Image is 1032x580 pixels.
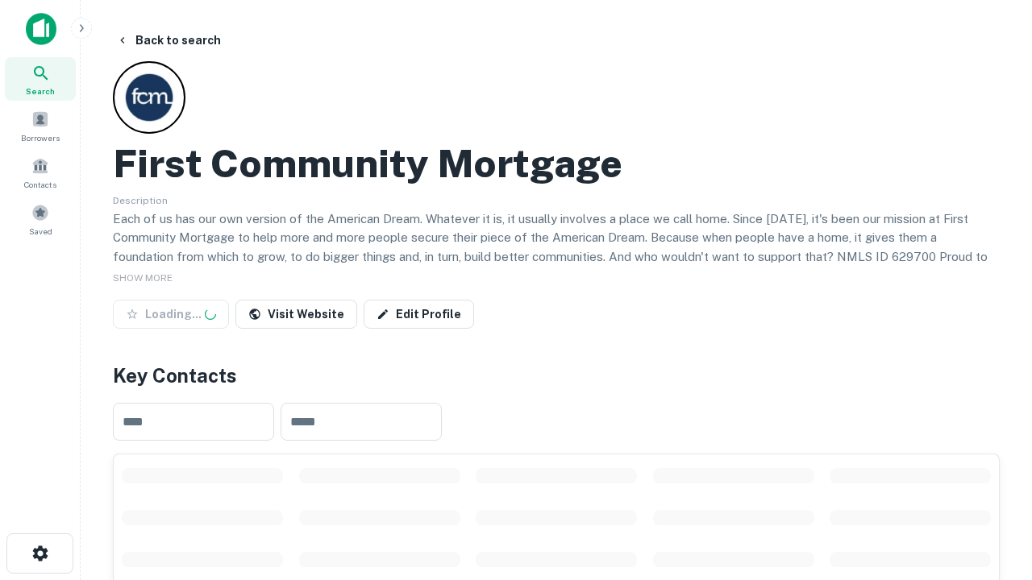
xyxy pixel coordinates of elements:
a: Search [5,57,76,101]
p: Each of us has our own version of the American Dream. Whatever it is, it usually involves a place... [113,209,1000,285]
a: Edit Profile [364,300,474,329]
span: Contacts [24,178,56,191]
a: Saved [5,197,76,241]
span: Borrowers [21,131,60,144]
img: capitalize-icon.png [26,13,56,45]
h4: Key Contacts [113,361,1000,390]
span: Search [26,85,55,97]
a: Borrowers [5,104,76,147]
a: Contacts [5,151,76,194]
span: Description [113,195,168,206]
iframe: Chat Widget [951,400,1032,477]
a: Visit Website [235,300,357,329]
h2: First Community Mortgage [113,140,622,187]
button: Back to search [110,26,227,55]
span: Saved [29,225,52,238]
span: SHOW MORE [113,272,173,284]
